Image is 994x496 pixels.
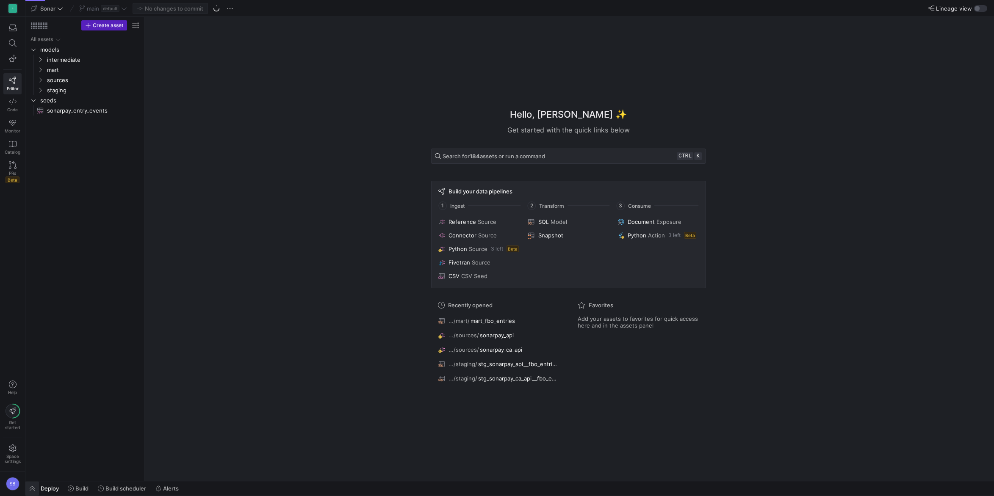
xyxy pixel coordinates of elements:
[7,390,18,395] span: Help
[40,5,55,12] span: Sonar
[436,330,561,341] button: .../sources/sonarpay_api
[5,454,21,464] span: Space settings
[3,475,22,493] button: SB
[431,149,706,164] button: Search for184assets or run a commandctrlk
[3,158,22,187] a: PRsBeta
[5,128,20,133] span: Monitor
[5,420,20,430] span: Get started
[3,377,22,399] button: Help
[616,230,700,240] button: PythonAction3 leftBeta
[29,3,65,14] button: Sonar
[449,188,512,195] span: Build your data pipelines
[550,218,567,225] span: Model
[6,176,19,183] span: Beta
[6,477,19,490] div: SB
[526,217,610,227] button: SQLModel
[30,36,53,42] div: All assets
[538,232,563,239] span: Snapshot
[668,232,681,238] span: 3 left
[526,230,610,240] button: Snapshot
[437,217,521,227] button: ReferenceSource
[437,230,521,240] button: ConnectorSource
[29,85,141,95] div: Press SPACE to select this row.
[648,232,665,239] span: Action
[449,375,477,382] span: .../staging/
[449,361,477,367] span: .../staging/
[3,400,22,433] button: Getstarted
[3,94,22,116] a: Code
[3,1,22,16] a: S
[628,232,646,239] span: Python
[64,481,92,496] button: Build
[478,375,559,382] span: stg_sonarpay_ca_api__fbo_entries_ca
[41,485,59,492] span: Deploy
[47,106,131,116] span: sonarpay_entry_events​​​​​​
[29,105,141,116] div: Press SPACE to select this row.
[29,34,141,44] div: Press SPACE to select this row.
[94,481,150,496] button: Build scheduler
[47,65,139,75] span: mart
[578,315,699,329] span: Add your assets to favorites for quick access here and in the assets panel
[3,137,22,158] a: Catalog
[480,332,514,339] span: sonarpay_api
[431,125,706,135] div: Get started with the quick links below
[538,218,548,225] span: SQL
[589,302,613,309] span: Favorites
[3,116,22,137] a: Monitor
[471,317,515,324] span: mart_fbo_entries
[7,107,18,112] span: Code
[480,346,522,353] span: sonarpay_ca_api
[436,344,561,355] button: .../sources/sonarpay_ca_api
[469,245,487,252] span: Source
[3,441,22,468] a: Spacesettings
[478,361,559,367] span: stg_sonarpay_api__fbo_entries_us
[449,317,470,324] span: .../mart/
[29,105,141,116] a: sonarpay_entry_events​​​​​​
[478,218,496,225] span: Source
[491,246,503,252] span: 3 left
[437,244,521,254] button: PythonSource3 leftBeta
[436,373,561,384] button: .../staging/stg_sonarpay_ca_api__fbo_entries_ca
[29,44,141,55] div: Press SPACE to select this row.
[694,152,702,160] kbd: k
[443,153,545,160] span: Search for assets or run a command
[47,75,139,85] span: sources
[3,73,22,94] a: Editor
[29,55,141,65] div: Press SPACE to select this row.
[436,315,561,326] button: .../mart/mart_fbo_entries
[47,55,139,65] span: intermediate
[437,271,521,281] button: CSVCSV Seed
[75,485,89,492] span: Build
[449,346,479,353] span: .../sources/
[684,232,696,239] span: Beta
[449,259,470,266] span: Fivetran
[163,485,179,492] span: Alerts
[105,485,146,492] span: Build scheduler
[40,96,139,105] span: seeds
[449,273,460,279] span: CSV
[478,232,497,239] span: Source
[29,65,141,75] div: Press SPACE to select this row.
[628,218,655,225] span: Document
[7,86,19,91] span: Editor
[449,332,479,339] span: .../sources/
[936,5,972,12] span: Lineage view
[449,218,476,225] span: Reference
[9,171,16,176] span: PRs
[507,245,519,252] span: Beta
[461,273,487,279] span: CSV Seed
[40,45,139,55] span: models
[29,95,141,105] div: Press SPACE to select this row.
[5,149,20,154] span: Catalog
[470,153,480,160] strong: 184
[47,85,139,95] span: staging
[93,22,123,28] span: Create asset
[449,232,476,239] span: Connector
[510,107,627,121] h1: Hello, [PERSON_NAME] ✨
[81,20,127,30] button: Create asset
[8,4,17,13] div: S
[616,217,700,227] button: DocumentExposure
[437,257,521,267] button: FivetranSource
[656,218,681,225] span: Exposure
[29,75,141,85] div: Press SPACE to select this row.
